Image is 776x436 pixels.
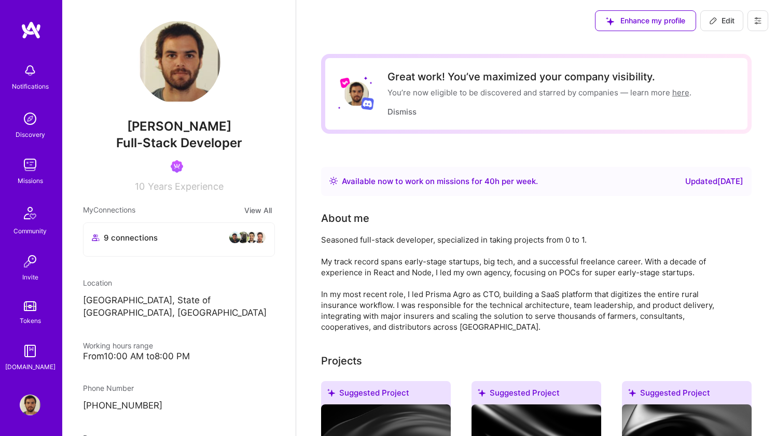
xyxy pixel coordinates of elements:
img: teamwork [20,154,40,175]
a: User Avatar [17,395,43,415]
span: Full-Stack Developer [116,135,242,150]
img: Discord logo [361,97,374,110]
img: discovery [20,108,40,129]
i: icon SuggestedTeams [327,389,335,397]
img: Lyft logo [340,77,351,88]
p: [PHONE_NUMBER] [83,400,275,412]
i: icon Collaborator [92,234,100,242]
div: Location [83,277,275,288]
div: Great work! You’ve maximized your company visibility. [387,71,691,83]
span: 9 connections [104,232,158,243]
div: Projects [321,353,362,369]
div: Seasoned full-stack developer, specialized in taking projects from 0 to 1. My track record spans ... [321,234,736,332]
i: icon SuggestedTeams [478,389,486,397]
img: User Avatar [344,81,369,106]
img: guide book [20,341,40,361]
div: [DOMAIN_NAME] [5,361,56,372]
div: Available now to work on missions for h per week . [342,175,538,188]
div: Discovery [16,129,45,140]
div: Suggested Project [321,381,451,409]
img: avatar [254,231,266,244]
img: Community [18,201,43,226]
div: Tokens [20,315,41,326]
span: My Connections [83,204,135,216]
span: 40 [484,176,495,186]
a: here [672,88,689,97]
img: Availability [329,177,338,185]
div: Missions [18,175,43,186]
img: tokens [24,301,36,311]
div: About me [321,210,369,226]
img: avatar [229,231,241,244]
img: avatar [237,231,250,244]
span: Edit [709,16,735,26]
div: From 10:00 AM to 8:00 PM [83,351,275,362]
span: [PERSON_NAME] [83,119,275,134]
button: Edit [700,10,743,31]
div: Suggested Project [622,381,752,409]
span: Working hours range [83,341,153,350]
img: Invite [20,251,40,272]
div: You’re now eligible to be discovered and starred by companies — learn more . [387,87,691,98]
div: Updated [DATE] [685,175,743,188]
img: bell [20,60,40,81]
i: icon SuggestedTeams [628,389,636,397]
img: avatar [245,231,258,244]
p: [GEOGRAPHIC_DATA], State of [GEOGRAPHIC_DATA], [GEOGRAPHIC_DATA] [83,294,275,319]
div: Notifications [12,81,49,92]
img: Been on Mission [171,160,183,173]
div: Suggested Project [472,381,601,409]
button: Dismiss [387,106,417,117]
div: Invite [22,272,38,283]
img: User Avatar [20,395,40,415]
span: Years Experience [148,181,224,192]
div: Community [13,226,47,236]
img: logo [21,21,41,39]
span: Phone Number [83,384,134,392]
button: View All [241,204,275,216]
span: 10 [135,181,145,192]
button: 9 connectionsavataravataravataravatar [83,222,275,257]
img: User Avatar [137,21,220,104]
